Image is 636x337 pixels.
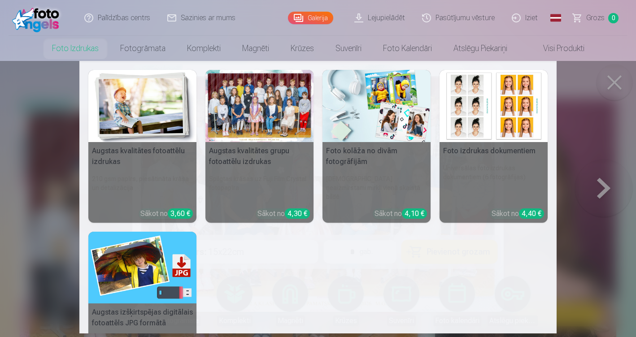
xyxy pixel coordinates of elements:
img: /fa1 [12,4,64,32]
span: 0 [608,13,619,23]
a: Galerija [288,12,333,24]
div: 4,10 € [402,208,427,219]
a: Magnēti [231,36,280,61]
h5: Augstas kvalitātes fotoattēlu izdrukas [88,142,196,171]
img: Foto kolāža no divām fotogrāfijām [322,70,431,142]
a: Augstas kvalitātes fotoattēlu izdrukasAugstas kvalitātes fotoattēlu izdrukas210 gsm papīrs, piesā... [88,70,196,223]
span: Grozs [586,13,605,23]
h6: 210 gsm papīrs, piesātināta krāsa un detalizācija [88,171,196,205]
img: Augstas izšķirtspējas digitālais fotoattēls JPG formātā [88,232,196,304]
div: Sākot no [257,208,310,219]
img: Foto izdrukas dokumentiem [440,70,548,142]
a: Augstas kvalitātes grupu fotoattēlu izdrukasSpilgtas krāsas uz Fuji Film Crystal fotopapīraSākot ... [205,70,314,223]
div: Sākot no [140,208,193,219]
a: Visi produkti [518,36,595,61]
h6: Universālas foto izdrukas dokumentiem (6 fotogrāfijas) [440,160,548,205]
a: Komplekti [176,36,231,61]
h6: Spilgtas krāsas uz Fuji Film Crystal fotopapīra [205,171,314,205]
div: 3,60 € [168,208,193,219]
a: Suvenīri [325,36,372,61]
a: Foto izdrukas dokumentiemFoto izdrukas dokumentiemUniversālas foto izdrukas dokumentiem (6 fotogr... [440,70,548,223]
a: Foto izdrukas [41,36,109,61]
a: Atslēgu piekariņi [443,36,518,61]
a: Foto kolāža no divām fotogrāfijāmFoto kolāža no divām fotogrāfijām[DEMOGRAPHIC_DATA] neaizmirstam... [322,70,431,223]
a: Fotogrāmata [109,36,176,61]
div: 4,30 € [285,208,310,219]
a: Krūzes [280,36,325,61]
h5: Augstas izšķirtspējas digitālais fotoattēls JPG formātā [88,303,196,332]
div: 4,40 € [519,208,544,219]
a: Foto kalendāri [372,36,443,61]
div: Sākot no [492,208,544,219]
h6: [DEMOGRAPHIC_DATA] neaizmirstami mirkļi vienā skaistā bildē [322,171,431,205]
h5: Foto kolāža no divām fotogrāfijām [322,142,431,171]
h5: Foto izdrukas dokumentiem [440,142,548,160]
h5: Augstas kvalitātes grupu fotoattēlu izdrukas [205,142,314,171]
img: Augstas kvalitātes fotoattēlu izdrukas [88,70,196,142]
div: Sākot no [375,208,427,219]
